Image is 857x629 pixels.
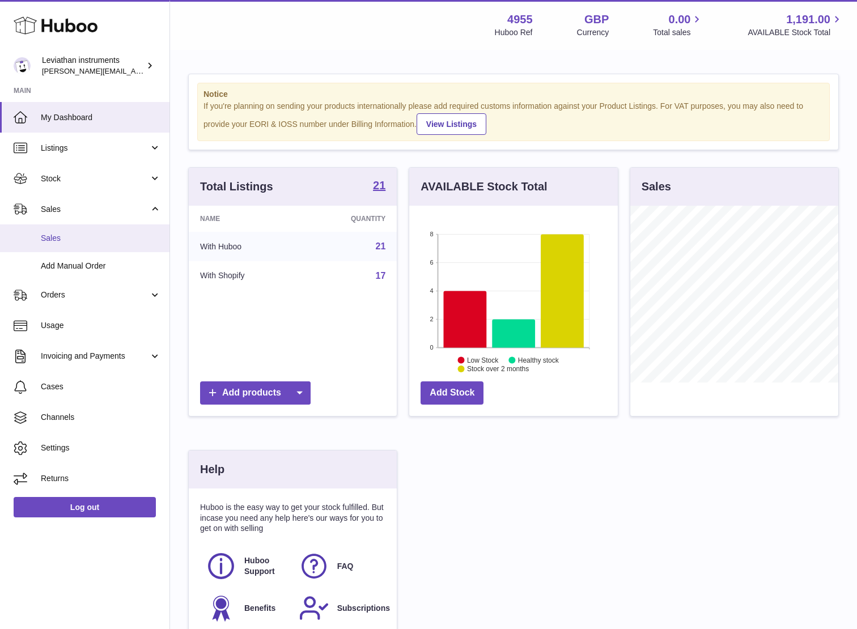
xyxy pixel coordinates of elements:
strong: GBP [584,12,609,27]
h3: Total Listings [200,179,273,194]
a: Add Stock [421,381,483,405]
span: FAQ [337,561,354,572]
span: Stock [41,173,149,184]
span: 1,191.00 [786,12,830,27]
th: Quantity [301,206,397,232]
text: 2 [430,316,434,322]
a: Subscriptions [299,593,380,623]
h3: AVAILABLE Stock Total [421,179,547,194]
text: Stock over 2 months [467,365,529,373]
div: Currency [577,27,609,38]
a: Log out [14,497,156,517]
strong: 4955 [507,12,533,27]
text: Low Stock [467,356,499,364]
span: Subscriptions [337,603,390,614]
strong: Notice [203,89,824,100]
span: Total sales [653,27,703,38]
a: 21 [373,180,385,193]
span: Settings [41,443,161,453]
span: Sales [41,204,149,215]
text: 8 [430,231,434,237]
span: 0.00 [669,12,691,27]
img: pete@submarinepickup.com [14,57,31,74]
span: Invoicing and Payments [41,351,149,362]
text: 4 [430,287,434,294]
text: 6 [430,259,434,266]
span: Orders [41,290,149,300]
span: [PERSON_NAME][EMAIL_ADDRESS][DOMAIN_NAME] [42,66,227,75]
a: 17 [376,271,386,280]
a: 0.00 Total sales [653,12,703,38]
td: With Huboo [189,232,301,261]
strong: 21 [373,180,385,191]
a: Add products [200,381,311,405]
text: 0 [430,344,434,351]
span: Add Manual Order [41,261,161,271]
span: Returns [41,473,161,484]
span: Usage [41,320,161,331]
span: Listings [41,143,149,154]
a: View Listings [417,113,486,135]
text: Healthy stock [518,356,559,364]
span: My Dashboard [41,112,161,123]
a: 21 [376,241,386,251]
a: Benefits [206,593,287,623]
span: AVAILABLE Stock Total [748,27,843,38]
span: Huboo Support [244,555,286,577]
a: FAQ [299,551,380,581]
div: If you're planning on sending your products internationally please add required customs informati... [203,101,824,135]
span: Channels [41,412,161,423]
h3: Help [200,462,224,477]
h3: Sales [642,179,671,194]
div: Huboo Ref [495,27,533,38]
span: Cases [41,381,161,392]
a: 1,191.00 AVAILABLE Stock Total [748,12,843,38]
td: With Shopify [189,261,301,291]
div: Leviathan instruments [42,55,144,76]
a: Huboo Support [206,551,287,581]
span: Benefits [244,603,275,614]
p: Huboo is the easy way to get your stock fulfilled. But incase you need any help here's our ways f... [200,502,385,534]
th: Name [189,206,301,232]
span: Sales [41,233,161,244]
